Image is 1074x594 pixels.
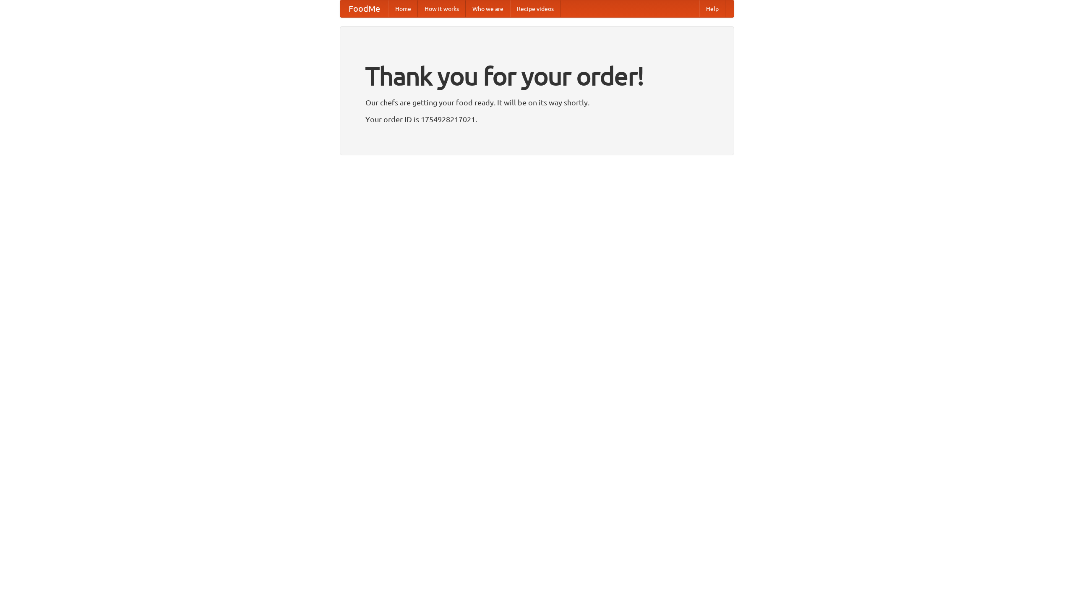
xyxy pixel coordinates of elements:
a: How it works [418,0,466,17]
p: Your order ID is 1754928217021. [365,113,709,126]
a: Home [388,0,418,17]
a: Who we are [466,0,510,17]
a: FoodMe [340,0,388,17]
h1: Thank you for your order! [365,56,709,96]
a: Help [699,0,725,17]
p: Our chefs are getting your food ready. It will be on its way shortly. [365,96,709,109]
a: Recipe videos [510,0,560,17]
